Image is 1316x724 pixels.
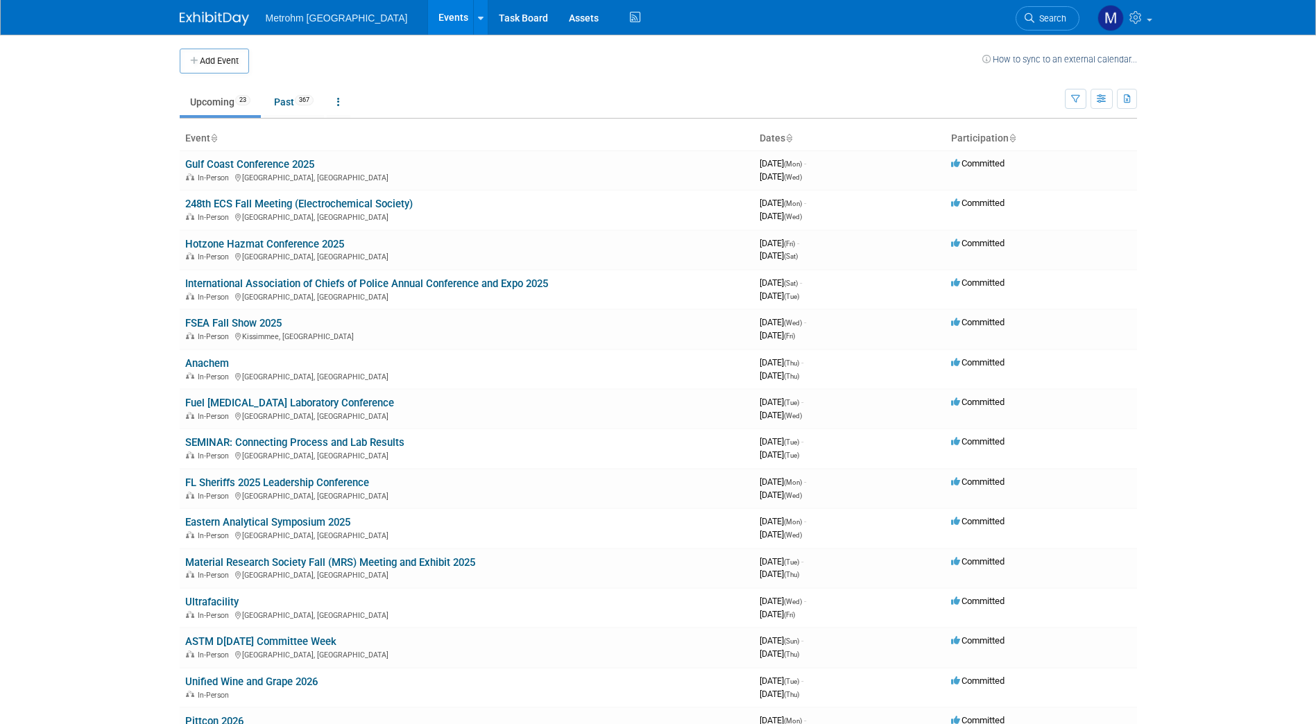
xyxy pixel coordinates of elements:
span: In-Person [198,252,233,261]
span: (Thu) [784,571,799,578]
span: (Wed) [784,531,802,539]
span: Committed [951,277,1005,288]
span: [DATE] [760,648,799,659]
div: Kissimmee, [GEOGRAPHIC_DATA] [185,330,749,341]
span: [DATE] [760,556,803,567]
img: In-Person Event [186,611,194,618]
span: [DATE] [760,211,802,221]
span: Search [1034,13,1066,24]
div: [GEOGRAPHIC_DATA], [GEOGRAPHIC_DATA] [185,291,749,302]
div: [GEOGRAPHIC_DATA], [GEOGRAPHIC_DATA] [185,410,749,421]
span: (Sat) [784,279,798,287]
span: - [801,357,803,368]
span: In-Person [198,372,233,381]
a: Fuel [MEDICAL_DATA] Laboratory Conference [185,397,394,409]
div: [GEOGRAPHIC_DATA], [GEOGRAPHIC_DATA] [185,569,749,580]
span: In-Person [198,531,233,540]
span: [DATE] [760,529,802,540]
span: Committed [951,238,1005,248]
span: [DATE] [760,410,802,420]
img: In-Person Event [186,650,194,657]
a: ASTM D[DATE] Committee Week [185,635,336,648]
img: In-Person Event [186,213,194,220]
img: In-Person Event [186,293,194,300]
span: [DATE] [760,689,799,699]
span: [DATE] [760,436,803,447]
a: SEMINAR: Connecting Process and Lab Results [185,436,404,449]
span: - [804,317,806,327]
span: - [804,198,806,208]
span: (Sun) [784,637,799,645]
span: In-Person [198,691,233,700]
span: (Wed) [784,213,802,221]
span: (Tue) [784,399,799,406]
span: [DATE] [760,238,799,248]
span: [DATE] [760,569,799,579]
span: [DATE] [760,490,802,500]
span: (Wed) [784,492,802,499]
div: [GEOGRAPHIC_DATA], [GEOGRAPHIC_DATA] [185,211,749,222]
a: Anachem [185,357,229,370]
span: - [801,635,803,646]
span: (Fri) [784,332,795,340]
span: - [801,556,803,567]
span: - [797,238,799,248]
span: [DATE] [760,397,803,407]
span: Committed [951,675,1005,686]
a: Sort by Participation Type [1009,132,1016,144]
span: (Tue) [784,558,799,566]
span: 23 [235,95,250,105]
span: [DATE] [760,675,803,686]
span: 367 [295,95,314,105]
a: Sort by Start Date [785,132,792,144]
a: International Association of Chiefs of Police Annual Conference and Expo 2025 [185,277,548,290]
span: (Wed) [784,412,802,420]
span: Committed [951,556,1005,567]
img: In-Person Event [186,372,194,379]
span: Committed [951,397,1005,407]
span: (Fri) [784,240,795,248]
div: [GEOGRAPHIC_DATA], [GEOGRAPHIC_DATA] [185,490,749,501]
span: [DATE] [760,171,802,182]
span: In-Person [198,412,233,421]
span: [DATE] [760,250,798,261]
span: [DATE] [760,476,806,487]
button: Add Event [180,49,249,74]
span: - [804,596,806,606]
span: Committed [951,198,1005,208]
span: [DATE] [760,516,806,526]
span: (Tue) [784,451,799,459]
th: Event [180,127,754,150]
span: In-Person [198,332,233,341]
span: (Mon) [784,479,802,486]
a: Ultrafacility [185,596,239,608]
span: In-Person [198,492,233,501]
a: How to sync to an external calendar... [982,54,1137,64]
a: Upcoming23 [180,89,261,115]
a: Hotzone Hazmat Conference 2025 [185,238,344,250]
img: In-Person Event [186,173,194,180]
a: FL Sheriffs 2025 Leadership Conference [185,476,369,489]
a: Unified Wine and Grape 2026 [185,675,318,688]
span: (Mon) [784,160,802,168]
span: In-Person [198,451,233,460]
span: - [801,436,803,447]
div: [GEOGRAPHIC_DATA], [GEOGRAPHIC_DATA] [185,529,749,540]
span: - [804,476,806,487]
a: 248th ECS Fall Meeting (Electrochemical Society) [185,198,413,210]
span: (Wed) [784,319,802,327]
span: (Tue) [784,678,799,685]
span: [DATE] [760,609,795,619]
span: Committed [951,596,1005,606]
span: [DATE] [760,277,802,288]
th: Participation [946,127,1137,150]
span: (Thu) [784,650,799,658]
span: (Tue) [784,293,799,300]
span: (Thu) [784,359,799,367]
span: (Thu) [784,372,799,380]
span: (Mon) [784,518,802,526]
span: Committed [951,158,1005,169]
div: [GEOGRAPHIC_DATA], [GEOGRAPHIC_DATA] [185,449,749,460]
div: [GEOGRAPHIC_DATA], [GEOGRAPHIC_DATA] [185,609,749,620]
span: - [800,277,802,288]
